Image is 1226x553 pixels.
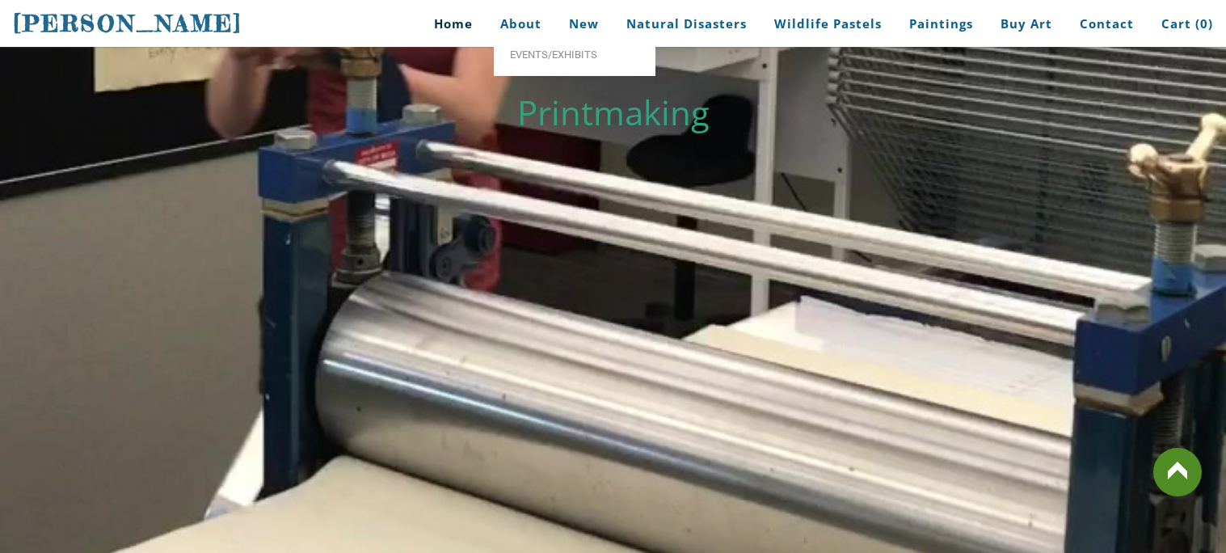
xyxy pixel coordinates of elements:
[1149,6,1213,42] a: Cart (0)
[410,6,485,42] a: Home
[988,6,1064,42] a: Buy Art
[557,6,611,42] a: New
[1200,15,1208,32] span: 0
[1068,6,1146,42] a: Contact
[762,6,894,42] a: Wildlife Pastels
[510,49,639,60] span: Events/Exhibits
[225,95,1001,129] h2: Printmaking
[488,6,554,42] a: About
[494,41,655,68] a: Events/Exhibits
[897,6,985,42] a: Paintings
[13,10,242,37] span: [PERSON_NAME]
[13,8,242,39] a: [PERSON_NAME]
[614,6,759,42] a: Natural Disasters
